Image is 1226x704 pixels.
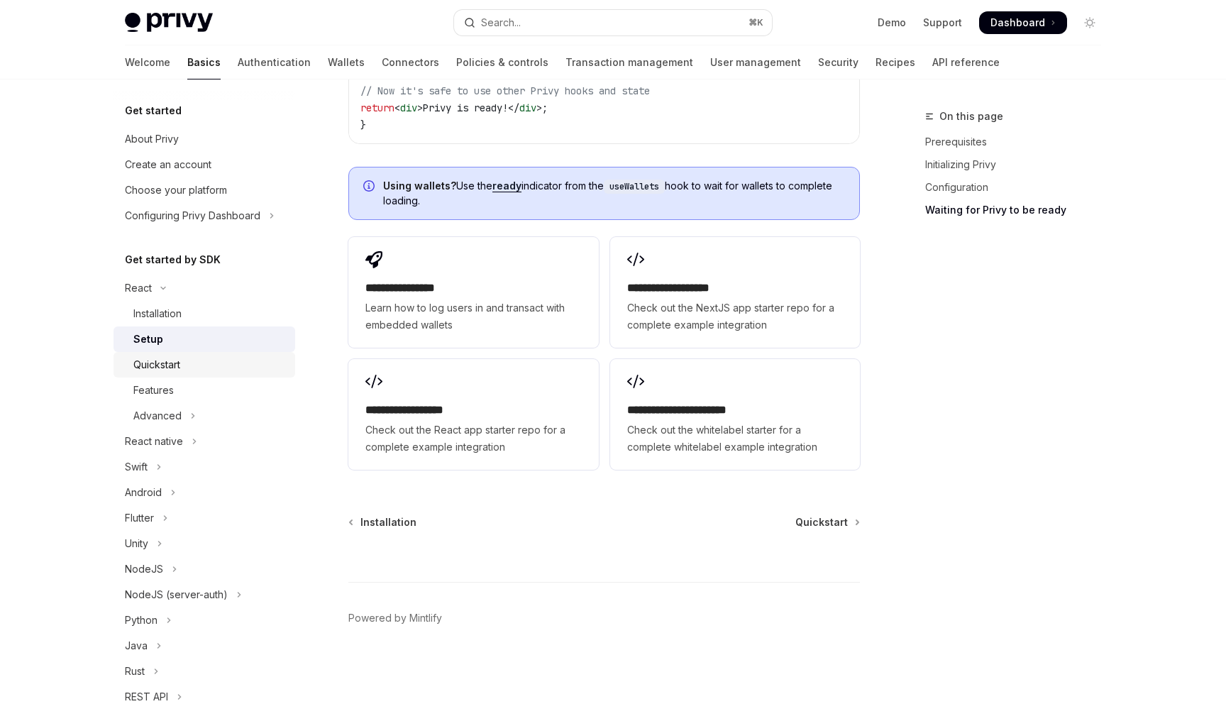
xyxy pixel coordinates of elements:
[133,407,182,424] div: Advanced
[417,101,423,114] span: >
[125,182,227,199] div: Choose your platform
[125,535,148,552] div: Unity
[383,179,845,208] span: Use the indicator from the hook to wait for wallets to complete loading.
[114,126,295,152] a: About Privy
[456,45,548,79] a: Policies & controls
[114,177,295,203] a: Choose your platform
[125,612,158,629] div: Python
[125,637,148,654] div: Java
[508,101,519,114] span: </
[114,403,295,429] button: Toggle Advanced section
[360,515,416,529] span: Installation
[365,299,581,334] span: Learn how to log users in and transact with embedded wallets
[1078,11,1101,34] button: Toggle dark mode
[604,180,665,194] code: useWallets
[454,10,772,35] button: Open search
[363,180,377,194] svg: Info
[125,156,211,173] div: Create an account
[114,301,295,326] a: Installation
[423,101,508,114] span: Privy is ready!
[382,45,439,79] a: Connectors
[979,11,1067,34] a: Dashboard
[114,556,295,582] button: Toggle NodeJS section
[133,331,163,348] div: Setup
[114,326,295,352] a: Setup
[125,586,228,603] div: NodeJS (server-auth)
[348,237,598,348] a: **** **** **** *Learn how to log users in and transact with embedded wallets
[795,515,848,529] span: Quickstart
[125,484,162,501] div: Android
[348,359,598,470] a: **** **** **** ***Check out the React app starter repo for a complete example integration
[360,119,366,131] span: }
[125,251,221,268] h5: Get started by SDK
[125,433,183,450] div: React native
[125,458,148,475] div: Swift
[627,299,843,334] span: Check out the NextJS app starter repo for a complete example integration
[114,152,295,177] a: Create an account
[125,280,152,297] div: React
[565,45,693,79] a: Transaction management
[795,515,858,529] a: Quickstart
[125,561,163,578] div: NodeJS
[114,531,295,556] button: Toggle Unity section
[519,101,536,114] span: div
[328,45,365,79] a: Wallets
[878,16,906,30] a: Demo
[627,422,843,456] span: Check out the whitelabel starter for a complete whitelabel example integration
[925,199,1112,221] a: Waiting for Privy to be ready
[542,101,548,114] span: ;
[348,611,442,625] a: Powered by Mintlify
[923,16,962,30] a: Support
[114,203,295,229] button: Toggle Configuring Privy Dashboard section
[610,359,860,470] a: **** **** **** **** ***Check out the whitelabel starter for a complete whitelabel example integra...
[925,131,1112,153] a: Prerequisites
[125,510,154,527] div: Flutter
[125,207,260,224] div: Configuring Privy Dashboard
[925,176,1112,199] a: Configuration
[114,633,295,659] button: Toggle Java section
[990,16,1045,30] span: Dashboard
[481,14,521,31] div: Search...
[125,102,182,119] h5: Get started
[114,378,295,403] a: Features
[932,45,1000,79] a: API reference
[939,108,1003,125] span: On this page
[350,515,416,529] a: Installation
[749,17,763,28] span: ⌘ K
[536,101,542,114] span: >
[114,582,295,607] button: Toggle NodeJS (server-auth) section
[710,45,801,79] a: User management
[114,505,295,531] button: Toggle Flutter section
[876,45,915,79] a: Recipes
[133,356,180,373] div: Quickstart
[383,180,456,192] strong: Using wallets?
[925,153,1112,176] a: Initializing Privy
[125,13,213,33] img: light logo
[360,84,650,97] span: // Now it's safe to use other Privy hooks and state
[400,101,417,114] span: div
[133,305,182,322] div: Installation
[818,45,858,79] a: Security
[133,382,174,399] div: Features
[125,45,170,79] a: Welcome
[610,237,860,348] a: **** **** **** ****Check out the NextJS app starter repo for a complete example integration
[125,131,179,148] div: About Privy
[125,663,145,680] div: Rust
[492,180,521,192] a: ready
[238,45,311,79] a: Authentication
[187,45,221,79] a: Basics
[114,429,295,454] button: Toggle React native section
[114,659,295,684] button: Toggle Rust section
[114,275,295,301] button: Toggle React section
[114,480,295,505] button: Toggle Android section
[360,101,394,114] span: return
[394,101,400,114] span: <
[114,352,295,378] a: Quickstart
[114,607,295,633] button: Toggle Python section
[114,454,295,480] button: Toggle Swift section
[365,422,581,456] span: Check out the React app starter repo for a complete example integration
